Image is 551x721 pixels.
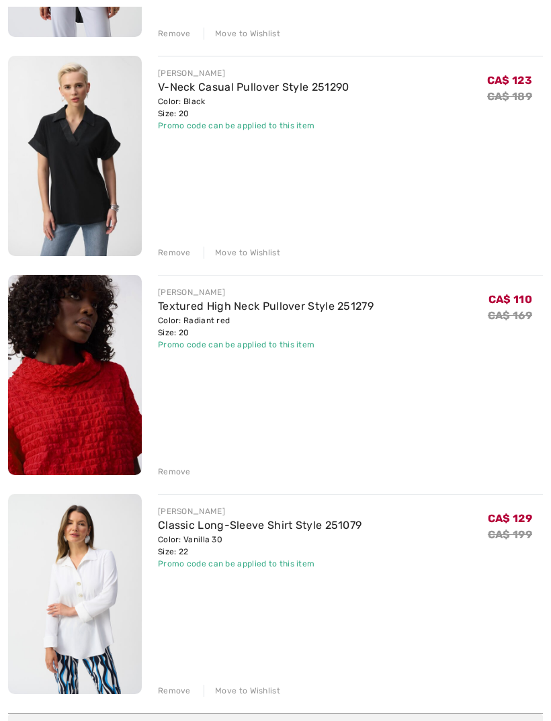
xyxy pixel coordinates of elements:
div: Remove [158,247,191,259]
div: Color: Black Size: 20 [158,95,349,120]
div: Promo code can be applied to this item [158,558,362,570]
div: Promo code can be applied to this item [158,120,349,132]
span: CA$ 123 [487,74,532,87]
span: CA$ 110 [489,293,532,306]
div: Promo code can be applied to this item [158,339,374,351]
div: Move to Wishlist [204,685,280,697]
div: [PERSON_NAME] [158,286,374,298]
div: [PERSON_NAME] [158,505,362,517]
s: CA$ 199 [488,528,532,541]
div: Remove [158,466,191,478]
div: Remove [158,685,191,697]
div: Color: Vanilla 30 Size: 22 [158,534,362,558]
a: Textured High Neck Pullover Style 251279 [158,300,374,312]
span: CA$ 129 [488,512,532,525]
img: Classic Long-Sleeve Shirt Style 251079 [8,494,142,694]
img: V-Neck Casual Pullover Style 251290 [8,56,142,256]
a: V-Neck Casual Pullover Style 251290 [158,81,349,93]
div: Color: Radiant red Size: 20 [158,314,374,339]
s: CA$ 169 [488,309,532,322]
s: CA$ 189 [487,90,532,103]
div: Remove [158,28,191,40]
img: Textured High Neck Pullover Style 251279 [8,275,142,475]
div: Move to Wishlist [204,28,280,40]
div: Move to Wishlist [204,247,280,259]
div: [PERSON_NAME] [158,67,349,79]
a: Classic Long-Sleeve Shirt Style 251079 [158,519,362,532]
